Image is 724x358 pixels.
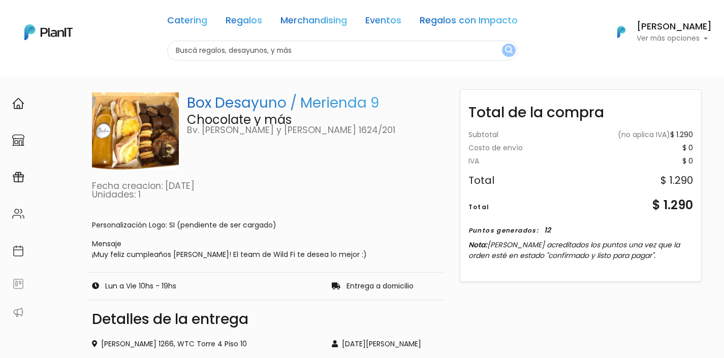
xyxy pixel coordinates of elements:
span: [PERSON_NAME] acreditados los puntos una vez que la orden esté en estado "confirmado y listo para... [468,240,680,261]
img: PlanIt Logo [610,21,633,43]
img: feedback-78b5a0c8f98aac82b08bfc38622c3050aee476f2c9584af64705fc4e61158814.svg [12,278,24,290]
a: Eventos [365,16,401,28]
p: Nota: [468,240,694,261]
img: home-e721727adea9d79c4d83392d1f703f7f8bce08238fde08b1acbfd93340b81755.svg [12,97,24,110]
p: Fecha creacion: [DATE] [92,182,439,191]
p: Chocolate y más [187,114,439,126]
div: Costo de envío [468,145,523,152]
a: Unidades: 1 [92,188,141,201]
div: Total de la compra [460,94,702,123]
a: Regalos con Impacto [420,16,518,28]
div: Detalles de la entrega [92,312,439,327]
div: Total [468,175,494,185]
span: (no aplica IVA) [618,129,670,140]
p: Entrega a domicilio [347,283,414,290]
a: Regalos [226,16,262,28]
div: $ 0 [682,145,693,152]
img: search_button-432b6d5273f82d61273b3651a40e1bd1b912527efae98b1b7a1b2c0702e16a8d.svg [505,46,513,55]
img: campaigns-02234683943229c281be62815700db0a1741e53638e28bf9629b52c665b00959.svg [12,171,24,183]
div: Personalización Logo: SI (pendiente de ser cargado) [92,220,439,231]
p: ¡Muy feliz cumpleaños [PERSON_NAME]! El team de Wild Fi te desea lo mejor :) [92,249,439,260]
div: [DATE][PERSON_NAME] [332,339,439,349]
div: $ 1.290 [652,196,693,214]
img: PHOTO-2022-03-20-15-16-39.jpg [92,92,179,170]
button: PlanIt Logo [PERSON_NAME] Ver más opciones [604,19,712,45]
div: Puntos generados: [468,226,539,235]
div: Mensaje [92,239,439,249]
p: Box Desayuno / Merienda 9 [187,92,439,114]
img: partners-52edf745621dab592f3b2c58e3bca9d71375a7ef29c3b500c9f145b62cc070d4.svg [12,306,24,318]
a: Catering [167,16,207,28]
p: Bv. [PERSON_NAME] y [PERSON_NAME] 1624/201 [187,126,439,135]
div: $ 1.290 [618,132,693,139]
p: Ver más opciones [637,35,712,42]
img: marketplace-4ceaa7011d94191e9ded77b95e3339b90024bf715f7c57f8cf31f2d8c509eaba.svg [12,134,24,146]
a: Merchandising [280,16,347,28]
img: people-662611757002400ad9ed0e3c099ab2801c6687ba6c219adb57efc949bc21e19d.svg [12,208,24,220]
div: $ 1.290 [660,175,693,185]
div: $ 0 [682,158,693,165]
p: Lun a Vie 10hs - 19hs [105,283,176,290]
div: ¿Necesitás ayuda? [52,10,146,29]
h6: [PERSON_NAME] [637,22,712,31]
input: Buscá regalos, desayunos, y más [167,41,518,60]
img: calendar-87d922413cdce8b2cf7b7f5f62616a5cf9e4887200fb71536465627b3292af00.svg [12,245,24,257]
div: Subtotal [468,132,498,139]
div: Total [468,203,490,212]
div: 12 [544,225,551,236]
img: PlanIt Logo [24,24,73,40]
div: IVA [468,158,479,165]
div: [PERSON_NAME] 1266, WTC Torre 4 Piso 10 [92,339,320,349]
